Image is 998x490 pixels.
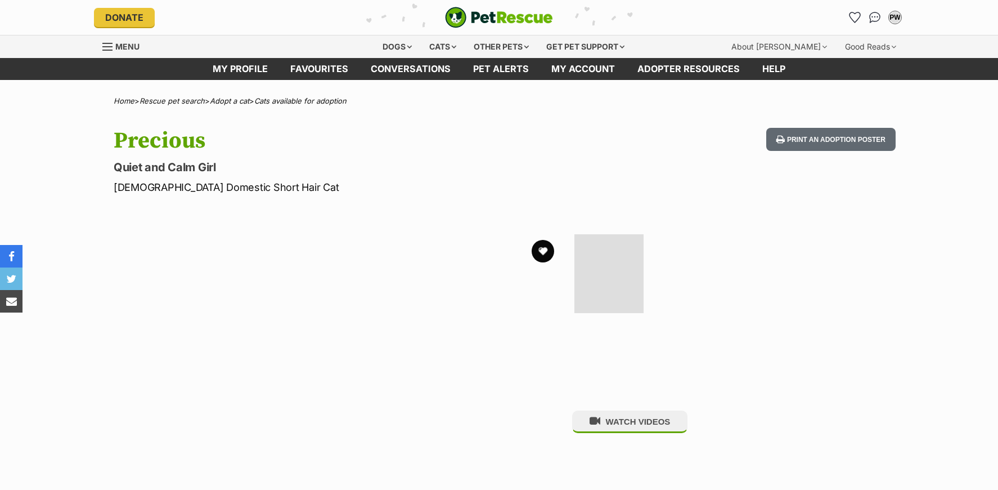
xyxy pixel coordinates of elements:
img: Photo of Precious [574,318,644,387]
div: Other pets [466,35,537,58]
div: > > > [86,97,912,105]
a: Home [114,96,134,105]
p: [DEMOGRAPHIC_DATA] Domestic Short Hair Cat [114,180,590,195]
a: Adopter resources [626,58,751,80]
img: Photo of Precious [577,240,641,304]
div: About [PERSON_NAME] [723,35,835,58]
a: Cats available for adoption [254,96,347,105]
button: WATCH VIDEOS [572,411,688,433]
a: Rescue pet search [140,96,205,105]
div: Get pet support [538,35,632,58]
a: My account [540,58,626,80]
p: Quiet and Calm Girl [114,159,590,175]
a: Adopt a cat [210,96,249,105]
button: favourite [532,240,554,262]
div: Cats [421,35,464,58]
span: Menu [115,42,140,51]
a: Donate [94,8,155,27]
a: Conversations [866,8,884,26]
a: PetRescue [445,7,553,28]
img: Photo of Precious [648,238,717,307]
a: Help [751,58,797,80]
a: Favourites [279,58,359,80]
img: chat-41dd97257d64d25036548639549fe6c8038ab92f7586957e7f3b1b290dea8141.svg [869,12,881,23]
a: Pet alerts [462,58,540,80]
a: conversations [359,58,462,80]
a: Favourites [846,8,864,26]
div: Dogs [375,35,420,58]
img: Photo of Precious [722,238,791,307]
a: My profile [201,58,279,80]
button: Print an adoption poster [766,128,896,151]
ul: Account quick links [846,8,904,26]
button: My account [886,8,904,26]
div: PW [889,12,901,23]
img: logo-cat-932fe2b9b8326f06289b0f2fb663e598f794de774fb13d1741a6617ecf9a85b4.svg [445,7,553,28]
h1: Precious [114,128,590,154]
a: Menu [102,35,147,56]
div: Good Reads [837,35,904,58]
